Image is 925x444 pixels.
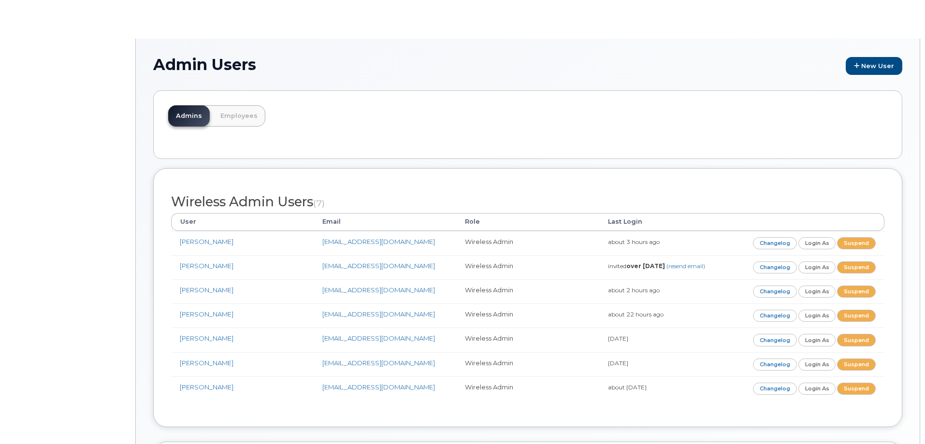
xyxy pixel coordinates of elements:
th: Email [314,213,456,230]
td: Wireless Admin [456,376,599,401]
a: Changelog [753,383,797,395]
small: (7) [313,198,325,208]
a: Suspend [837,261,876,273]
a: (resend email) [666,262,705,270]
a: [PERSON_NAME] [180,334,233,342]
td: Wireless Admin [456,231,599,255]
a: [EMAIL_ADDRESS][DOMAIN_NAME] [322,359,435,367]
a: [PERSON_NAME] [180,383,233,391]
td: Wireless Admin [456,255,599,279]
td: Wireless Admin [456,352,599,376]
a: Suspend [837,383,876,395]
a: [EMAIL_ADDRESS][DOMAIN_NAME] [322,286,435,294]
a: Employees [213,105,265,127]
h1: Admin Users [153,56,902,75]
small: about [DATE] [608,384,647,391]
td: Wireless Admin [456,279,599,303]
a: Login as [798,334,836,346]
a: Login as [798,286,836,298]
a: Changelog [753,358,797,371]
small: about 3 hours ago [608,238,660,245]
a: Suspend [837,310,876,322]
a: [EMAIL_ADDRESS][DOMAIN_NAME] [322,383,435,391]
a: [PERSON_NAME] [180,310,233,318]
a: Suspend [837,334,876,346]
a: [PERSON_NAME] [180,262,233,270]
a: [EMAIL_ADDRESS][DOMAIN_NAME] [322,310,435,318]
h2: Wireless Admin Users [171,195,884,209]
a: Login as [798,383,836,395]
a: Suspend [837,358,876,371]
a: Login as [798,261,836,273]
a: Changelog [753,237,797,249]
a: Changelog [753,334,797,346]
a: Changelog [753,310,797,322]
a: Admins [168,105,210,127]
a: [EMAIL_ADDRESS][DOMAIN_NAME] [322,334,435,342]
th: Role [456,213,599,230]
a: [PERSON_NAME] [180,286,233,294]
a: Login as [798,237,836,249]
small: [DATE] [608,335,628,342]
a: Changelog [753,286,797,298]
a: Suspend [837,237,876,249]
a: Login as [798,310,836,322]
a: Login as [798,358,836,371]
td: Wireless Admin [456,328,599,352]
small: [DATE] [608,359,628,367]
a: [PERSON_NAME] [180,359,233,367]
th: User [171,213,314,230]
strong: over [DATE] [626,262,665,270]
small: about 2 hours ago [608,286,660,294]
a: [EMAIL_ADDRESS][DOMAIN_NAME] [322,262,435,270]
a: New User [846,57,902,75]
small: about 22 hours ago [608,311,664,318]
th: Last Login [599,213,742,230]
td: Wireless Admin [456,303,599,328]
a: [PERSON_NAME] [180,238,233,245]
a: Suspend [837,286,876,298]
a: [EMAIL_ADDRESS][DOMAIN_NAME] [322,238,435,245]
a: Changelog [753,261,797,273]
small: invited [608,262,705,270]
